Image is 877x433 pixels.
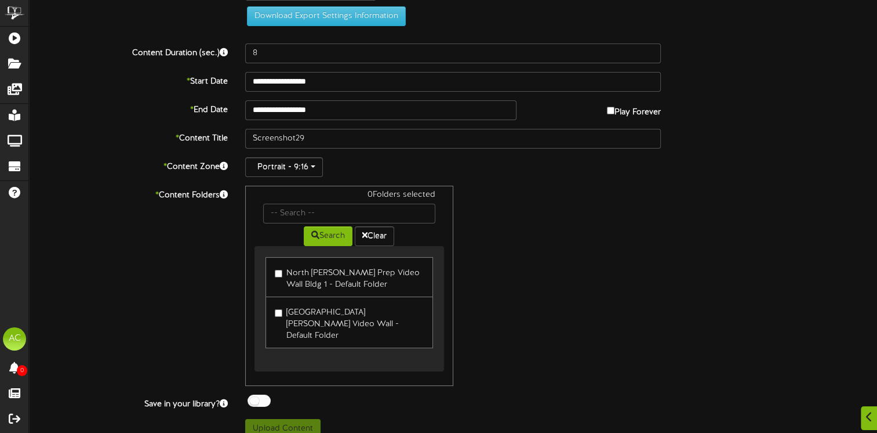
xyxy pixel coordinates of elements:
span: 0 [17,365,27,376]
input: [GEOGRAPHIC_DATA][PERSON_NAME] Video Wall - Default Folder [275,309,282,317]
label: Save in your library? [20,395,236,410]
label: Content Zone [20,157,236,173]
button: Clear [355,226,394,246]
button: Search [304,226,352,246]
label: Start Date [20,72,236,88]
label: [GEOGRAPHIC_DATA][PERSON_NAME] Video Wall - Default Folder [275,303,423,342]
button: Download Export Settings Information [247,6,406,26]
input: North [PERSON_NAME] Prep Video Wall Bldg 1 - Default Folder [275,270,282,277]
label: End Date [20,100,236,116]
input: -- Search -- [263,204,435,223]
div: AC [3,327,26,351]
label: Content Duration (sec.) [20,44,236,59]
button: Portrait - 9:16 [245,157,323,177]
label: Play Forever [607,100,661,118]
div: 0 Folders selected [254,189,443,204]
input: Play Forever [607,107,614,114]
a: Download Export Settings Information [241,12,406,20]
label: Content Title [20,129,236,145]
label: North [PERSON_NAME] Prep Video Wall Bldg 1 - Default Folder [275,264,423,291]
input: Title of this Content [245,129,661,149]
label: Content Folders [20,186,236,201]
